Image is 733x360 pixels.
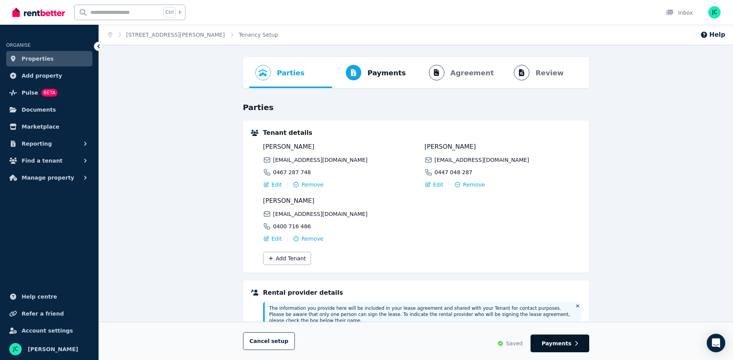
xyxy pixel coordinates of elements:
a: Refer a friend [6,306,92,321]
span: [PERSON_NAME] [263,196,420,205]
a: Help centre [6,289,92,304]
span: Payments [542,340,571,347]
a: Marketplace [6,119,92,134]
span: k [179,9,181,15]
button: Edit [263,235,282,243]
span: Account settings [22,326,73,335]
span: Pulse [22,88,38,97]
span: Payments [367,68,406,78]
span: [PERSON_NAME] [28,345,78,354]
button: Reporting [6,136,92,151]
span: Marketplace [22,122,59,131]
img: RentBetter [12,7,65,18]
span: | [287,235,289,243]
span: 0447 048 287 [435,168,473,176]
button: Remove [293,181,323,188]
button: Find a tenant [6,153,92,168]
span: Edit [433,181,444,188]
button: Manage property [6,170,92,185]
span: Refer a friend [22,309,64,318]
img: joe cavallaro [9,343,22,355]
span: Tenancy Setup [239,31,278,39]
a: [STREET_ADDRESS][PERSON_NAME] [126,32,225,38]
span: | [287,181,289,188]
button: Remove [293,235,323,243]
span: 0400 716 486 [273,222,311,230]
span: [PERSON_NAME] [263,142,420,151]
span: ORGANISE [6,42,31,48]
a: Account settings [6,323,92,338]
span: Saved [506,340,522,347]
span: [EMAIL_ADDRESS][DOMAIN_NAME] [435,156,529,164]
button: Edit [263,181,282,188]
button: Help [700,30,725,39]
p: The information you provide here will be included in your lease agreement and shared with your Te... [269,305,571,324]
span: Parties [277,68,304,78]
span: Manage property [22,173,74,182]
button: Payments [531,335,589,352]
button: Payments [332,57,412,88]
span: Properties [22,54,54,63]
button: Remove [454,181,485,188]
span: Remove [463,181,485,188]
button: Parties [249,57,311,88]
div: Inbox [666,9,693,17]
span: Add property [22,71,62,80]
span: Help centre [22,292,57,301]
span: [EMAIL_ADDRESS][DOMAIN_NAME] [273,210,368,218]
button: Cancelsetup [243,332,295,350]
span: Reporting [22,139,52,148]
a: PulseBETA [6,85,92,100]
span: [EMAIL_ADDRESS][DOMAIN_NAME] [273,156,368,164]
span: Edit [272,181,282,188]
button: Add Tenant [263,252,311,265]
div: Open Intercom Messenger [707,334,725,352]
span: setup [271,337,289,345]
span: Edit [272,235,282,243]
nav: Progress [243,57,589,88]
a: Documents [6,102,92,117]
nav: Breadcrumb [99,25,287,45]
span: BETA [41,89,58,97]
a: Add property [6,68,92,83]
span: 0467 287 748 [273,168,311,176]
span: Find a tenant [22,156,63,165]
button: Edit [425,181,444,188]
span: Cancel [250,338,289,344]
h5: Tenant details [263,128,582,138]
a: Properties [6,51,92,66]
span: Documents [22,105,56,114]
h5: Rental provider details [263,288,582,297]
img: joe cavallaro [708,6,721,19]
span: Remove [301,181,323,188]
span: | [448,181,450,188]
span: Ctrl [163,7,175,17]
span: [PERSON_NAME] [425,142,582,151]
span: Remove [301,235,323,243]
img: Rental providers [251,290,259,295]
h3: Parties [243,102,589,113]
